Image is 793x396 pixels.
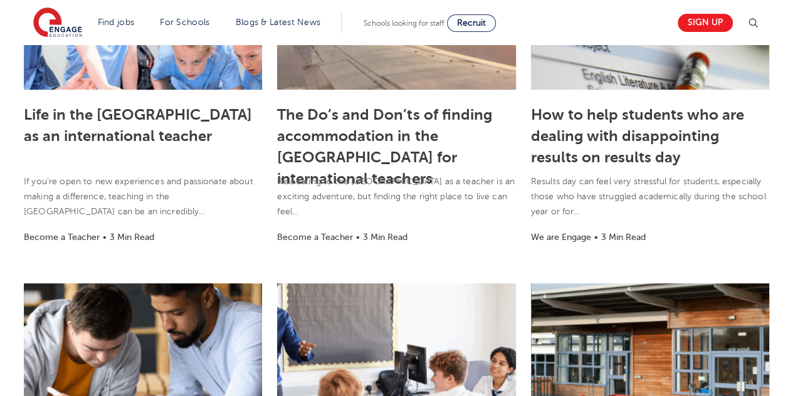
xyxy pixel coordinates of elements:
[100,230,110,244] li: •
[277,106,491,187] a: The Do’s and Don’ts of finding accommodation in the [GEOGRAPHIC_DATA] for international teachers
[591,230,601,244] li: •
[531,174,769,219] p: Results day can feel very stressful for students, especially those who have struggled academicall...
[24,230,100,244] li: Become a Teacher
[24,106,252,145] a: Life in the [GEOGRAPHIC_DATA] as an international teacher
[24,174,262,219] p: If you’re open to new experiences and passionate about making a difference, teaching in the [GEOG...
[531,106,744,166] a: How to help students who are dealing with disappointing results on results day
[98,18,135,27] a: Find jobs
[364,19,444,28] span: Schools looking for staff
[678,14,733,32] a: Sign up
[363,230,407,244] li: 3 Min Read
[236,18,321,27] a: Blogs & Latest News
[277,174,515,219] p: Relocating to the [GEOGRAPHIC_DATA] as a teacher is an exciting adventure, but finding the right ...
[33,8,82,39] img: Engage Education
[110,230,154,244] li: 3 Min Read
[277,230,353,244] li: Become a Teacher
[601,230,646,244] li: 3 Min Read
[447,14,496,32] a: Recruit
[353,230,363,244] li: •
[160,18,209,27] a: For Schools
[531,230,591,244] li: We are Engage
[457,18,486,28] span: Recruit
